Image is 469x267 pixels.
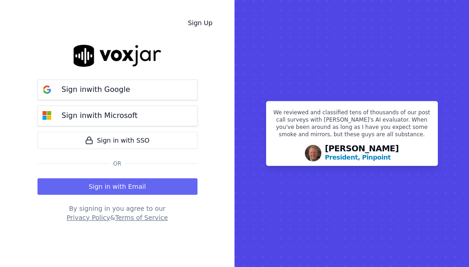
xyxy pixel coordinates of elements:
[62,110,138,121] p: Sign in with Microsoft
[272,109,432,142] p: We reviewed and classified tens of thousands of our post call surveys with [PERSON_NAME]'s AI eva...
[110,160,125,167] span: Or
[67,213,110,222] button: Privacy Policy
[115,213,168,222] button: Terms of Service
[181,15,220,31] a: Sign Up
[305,145,321,161] img: Avatar
[37,106,197,126] button: Sign inwith Microsoft
[37,132,197,149] a: Sign in with SSO
[37,80,197,100] button: Sign inwith Google
[37,178,197,195] button: Sign in with Email
[325,153,391,162] p: President, Pinpoint
[38,107,56,125] img: microsoft Sign in button
[37,204,197,222] div: By signing in you agree to our &
[38,80,56,99] img: google Sign in button
[62,84,130,95] p: Sign in with Google
[325,144,399,162] div: [PERSON_NAME]
[74,45,161,66] img: logo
